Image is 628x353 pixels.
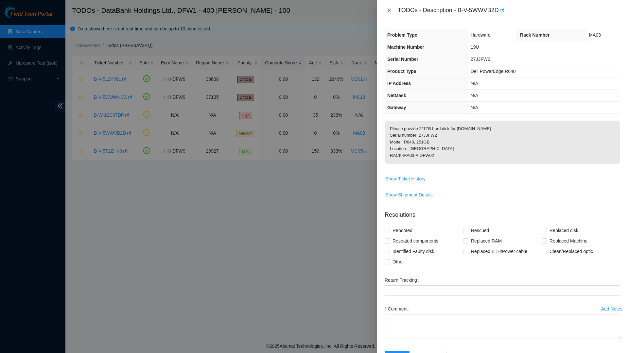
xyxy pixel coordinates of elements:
span: Rack Number [520,32,549,38]
span: IP Address [387,81,411,86]
span: N/A [471,105,478,110]
span: Gateway [387,105,406,110]
p: Please provide 2*1TB hard disk for [DOMAIN_NAME] Serial number: 27J3FW2 Model: R640, 251GB Locati... [385,121,620,164]
span: MA03 [589,32,601,38]
span: Show Ticket History [385,175,426,182]
span: N/A [471,81,478,86]
span: Hardware [471,32,491,38]
button: Show Shipment Details [385,190,433,200]
button: Close [385,8,394,14]
span: Product Type [387,69,416,74]
textarea: Comment [385,314,620,339]
span: Serial Number [387,57,418,62]
span: Clean/Replaced optic [547,246,596,257]
span: Replaced Machine [547,236,590,246]
span: Replaced disk [547,225,581,236]
button: Show Ticket History [385,174,426,184]
span: Show Shipment Details [385,191,433,198]
p: Resolutions [385,205,620,219]
span: Replaced RAM [468,236,504,246]
label: Return Tracking [385,275,422,285]
span: N/A [471,93,478,98]
button: Add Notes [601,304,623,314]
span: Replaced ETH/Power cable [468,246,530,257]
span: Identified Faulty disk [390,246,437,257]
span: Machine Number [387,44,424,50]
span: Rebooted [390,225,415,236]
span: close [387,8,392,13]
span: Reseated components [390,236,441,246]
span: Dell PowerEdge R640 [471,69,516,74]
span: Other [390,257,407,267]
span: 19U [471,44,479,50]
label: Comment [385,304,412,314]
span: Rescued [468,225,492,236]
span: Problem Type [387,32,417,38]
span: 27J3FW2 [471,57,490,62]
span: NetMask [387,93,406,98]
input: Return Tracking [385,285,620,296]
div: Add Notes [601,307,622,311]
div: TODOs - Description - B-V-5WWVB2D [398,5,620,16]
